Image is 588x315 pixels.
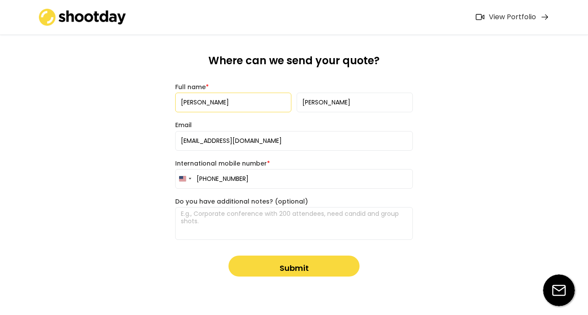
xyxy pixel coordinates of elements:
button: Submit [228,256,360,277]
img: Icon%20feather-video%402x.png [476,14,484,20]
div: Email [175,121,413,129]
img: shootday_logo.png [39,9,126,26]
input: (201) 555-0123 [175,169,413,189]
div: Where can we send your quote? [175,54,413,74]
div: International mobile number [175,159,413,167]
input: Last name [297,93,413,112]
img: email-icon%20%281%29.svg [543,274,575,306]
input: First name [175,93,291,112]
div: Do you have additional notes? (optional) [175,197,413,205]
input: Email [175,131,413,151]
div: View Portfolio [489,13,536,22]
button: Selected country [176,170,194,188]
div: Full name [175,83,413,91]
